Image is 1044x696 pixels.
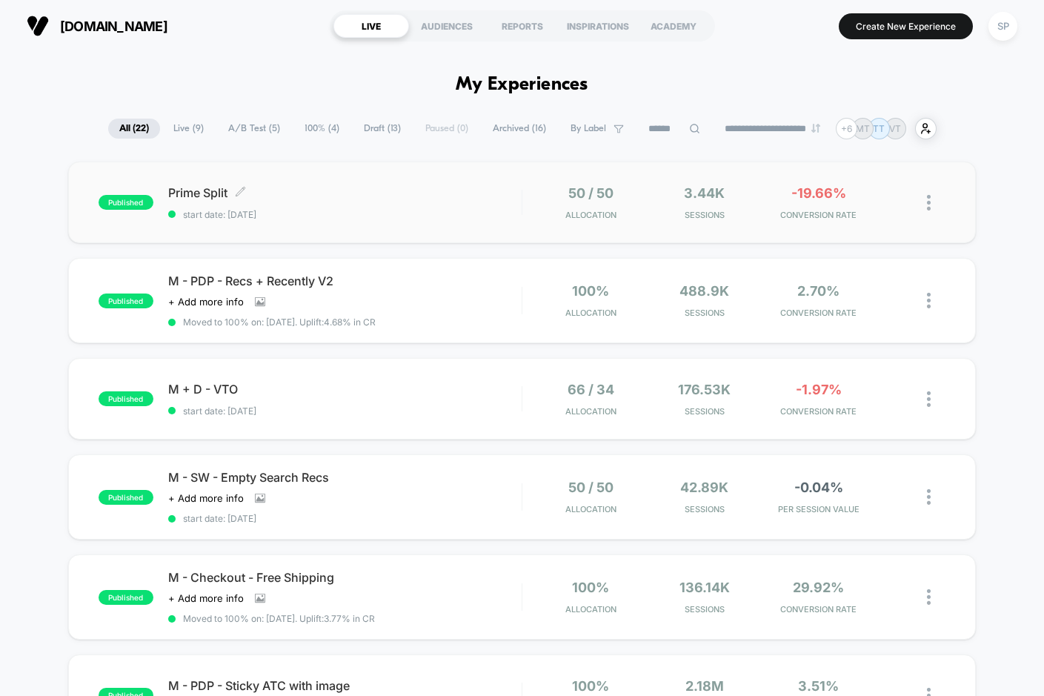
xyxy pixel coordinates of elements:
span: 2.18M [685,678,724,694]
span: M - PDP - Recs + Recently V2 [168,274,522,288]
p: MT [856,123,870,134]
span: M - Checkout - Free Shipping [168,570,522,585]
span: start date: [DATE] [168,405,522,417]
p: TT [873,123,885,134]
span: 50 / 50 [568,185,614,201]
span: Allocation [565,504,616,514]
span: 3.51% [798,678,839,694]
span: M + D - VTO [168,382,522,397]
span: CONVERSION RATE [765,406,872,417]
span: Sessions [651,604,758,614]
span: Sessions [651,210,758,220]
span: 100% [572,678,609,694]
span: published [99,294,153,308]
span: published [99,391,153,406]
span: + Add more info [168,592,244,604]
img: close [927,195,931,211]
span: 100% [572,580,609,595]
span: 29.92% [793,580,844,595]
span: Allocation [565,210,616,220]
span: Allocation [565,308,616,318]
span: CONVERSION RATE [765,604,872,614]
span: Prime Split [168,185,522,200]
div: REPORTS [485,14,560,38]
span: + Add more info [168,296,244,308]
div: LIVE [333,14,409,38]
span: M - SW - Empty Search Recs [168,470,522,485]
img: close [927,589,931,605]
span: By Label [571,123,606,134]
img: close [927,489,931,505]
span: 42.89k [680,480,728,495]
h1: My Experiences [456,74,588,96]
span: Live ( 9 ) [162,119,215,139]
span: 100% [572,283,609,299]
span: published [99,490,153,505]
img: close [927,293,931,308]
span: 3.44k [684,185,725,201]
span: Allocation [565,604,616,614]
img: Visually logo [27,15,49,37]
span: Moved to 100% on: [DATE] . Uplift: 4.68% in CR [183,316,376,328]
span: Moved to 100% on: [DATE] . Uplift: 3.77% in CR [183,613,375,624]
img: close [927,391,931,407]
div: + 6 [836,118,857,139]
span: Allocation [565,406,616,417]
span: 488.9k [679,283,729,299]
span: 136.14k [679,580,730,595]
span: M - PDP - Sticky ATC with image [168,678,522,693]
span: -19.66% [791,185,846,201]
button: Create New Experience [839,13,973,39]
span: [DOMAIN_NAME] [60,19,167,34]
span: + Add more info [168,492,244,504]
span: CONVERSION RATE [765,308,872,318]
span: start date: [DATE] [168,209,522,220]
span: Draft ( 13 ) [353,119,412,139]
div: SP [988,12,1017,41]
span: 2.70% [797,283,839,299]
button: SP [984,11,1022,42]
span: Archived ( 16 ) [482,119,557,139]
button: [DOMAIN_NAME] [22,14,172,38]
div: INSPIRATIONS [560,14,636,38]
span: published [99,195,153,210]
span: 50 / 50 [568,480,614,495]
span: All ( 22 ) [108,119,160,139]
span: Sessions [651,308,758,318]
span: -1.97% [796,382,842,397]
span: Sessions [651,504,758,514]
span: published [99,590,153,605]
img: end [811,124,820,133]
span: 66 / 34 [568,382,614,397]
span: A/B Test ( 5 ) [217,119,291,139]
span: -0.04% [794,480,843,495]
span: 100% ( 4 ) [293,119,350,139]
span: PER SESSION VALUE [765,504,872,514]
span: CONVERSION RATE [765,210,872,220]
div: AUDIENCES [409,14,485,38]
span: start date: [DATE] [168,513,522,524]
p: VT [889,123,901,134]
span: 176.53k [678,382,731,397]
div: ACADEMY [636,14,711,38]
span: Sessions [651,406,758,417]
